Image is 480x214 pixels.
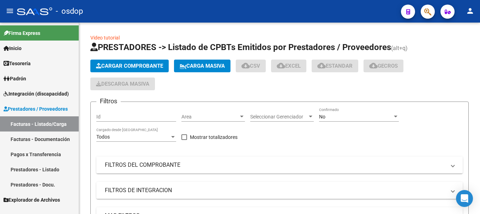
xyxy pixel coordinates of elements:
span: - osdop [56,4,83,19]
button: Estandar [312,60,358,72]
mat-icon: person [466,7,474,15]
mat-expansion-panel-header: FILTROS DE INTEGRACION [96,182,463,199]
button: Descarga Masiva [90,78,155,90]
span: Prestadores / Proveedores [4,105,68,113]
span: CSV [241,63,260,69]
app-download-masive: Descarga masiva de comprobantes (adjuntos) [90,78,155,90]
span: Integración (discapacidad) [4,90,69,98]
span: EXCEL [277,63,301,69]
div: Open Intercom Messenger [456,190,473,207]
mat-icon: menu [6,7,14,15]
button: CSV [236,60,266,72]
span: No [319,114,325,120]
span: Tesorería [4,60,31,67]
span: Cargar Comprobante [96,63,163,69]
span: Estandar [317,63,353,69]
span: Descarga Masiva [96,81,149,87]
span: Seleccionar Gerenciador [250,114,307,120]
span: Padrón [4,75,26,82]
button: Cargar Comprobante [90,60,169,72]
mat-icon: cloud_download [277,61,285,70]
mat-icon: cloud_download [317,61,326,70]
span: PRESTADORES -> Listado de CPBTs Emitidos por Prestadores / Proveedores [90,42,391,52]
span: Todos [96,134,110,140]
mat-icon: cloud_download [369,61,378,70]
mat-panel-title: FILTROS DEL COMPROBANTE [105,161,446,169]
span: (alt+q) [391,45,408,51]
mat-expansion-panel-header: FILTROS DEL COMPROBANTE [96,157,463,173]
span: Gecros [369,63,398,69]
a: Video tutorial [90,35,120,41]
span: Area [181,114,239,120]
button: Carga Masiva [174,60,230,72]
span: Carga Masiva [180,63,225,69]
button: EXCEL [271,60,306,72]
span: Inicio [4,44,22,52]
mat-panel-title: FILTROS DE INTEGRACION [105,187,446,194]
span: Explorador de Archivos [4,196,60,204]
button: Gecros [364,60,403,72]
mat-icon: cloud_download [241,61,250,70]
h3: Filtros [96,96,121,106]
span: Mostrar totalizadores [190,133,238,141]
span: Firma Express [4,29,40,37]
